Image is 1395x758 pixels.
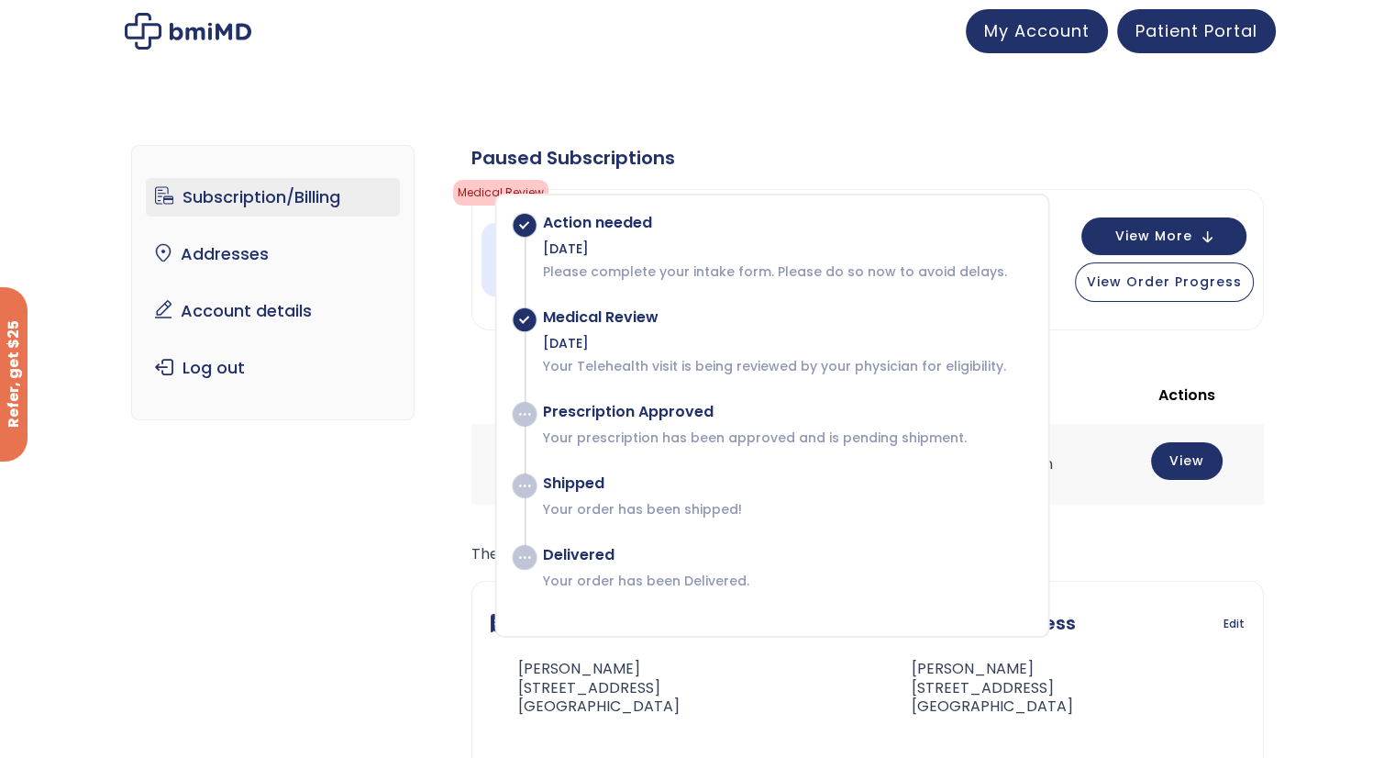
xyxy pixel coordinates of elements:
[1115,230,1192,242] span: View More
[1151,442,1223,480] a: View
[453,180,548,206] span: Medical Review
[131,145,415,420] nav: Account pages
[146,292,400,330] a: Account details
[542,308,1029,327] div: Medical Review
[966,9,1108,53] a: My Account
[491,660,680,717] address: [PERSON_NAME] [STREET_ADDRESS] [GEOGRAPHIC_DATA]
[146,235,400,273] a: Addresses
[125,13,251,50] img: My account
[1081,217,1246,255] button: View More
[542,357,1029,375] p: Your Telehealth visit is being reviewed by your physician for eligibility.
[1135,19,1257,42] span: Patient Portal
[1075,262,1254,302] button: View Order Progress
[542,474,1029,493] div: Shipped
[542,334,1029,352] div: [DATE]
[984,19,1090,42] span: My Account
[1087,273,1242,291] span: View Order Progress
[471,541,1264,567] p: The following addresses will be used on the checkout page by default.
[542,429,1029,447] p: Your prescription has been approved and is pending shipment.
[542,262,1029,281] p: Please complete your intake form. Please do so now to avoid delays.
[491,600,656,646] h3: Billing address
[1117,9,1276,53] a: Patient Portal
[542,546,1029,564] div: Delivered
[542,403,1029,421] div: Prescription Approved
[146,349,400,387] a: Log out
[542,500,1029,518] p: Your order has been shipped!
[146,178,400,217] a: Subscription/Billing
[1223,611,1245,637] a: Edit
[542,572,1029,590] p: Your order has been Delivered.
[882,660,1073,717] address: [PERSON_NAME] [STREET_ADDRESS] [GEOGRAPHIC_DATA]
[471,145,1264,171] div: Paused Subscriptions
[1158,385,1215,406] span: Actions
[542,240,1029,258] div: [DATE]
[542,214,1029,232] div: Action needed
